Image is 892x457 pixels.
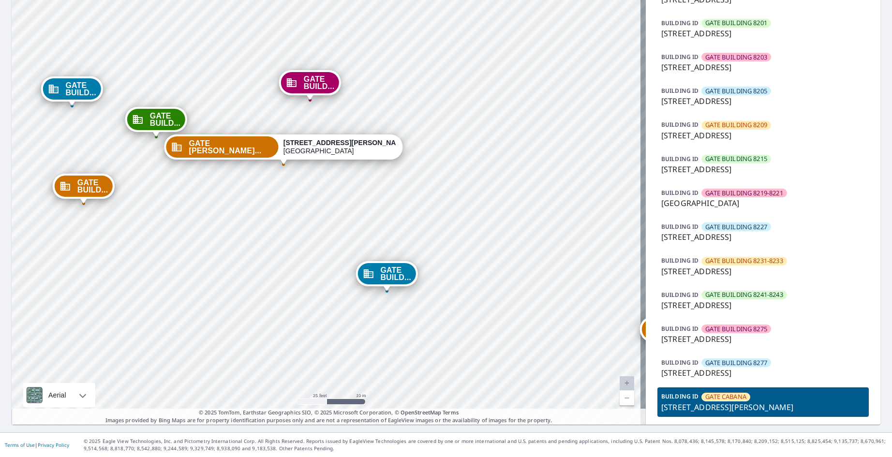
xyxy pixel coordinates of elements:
[620,376,634,391] a: Current Level 20, Zoom In Disabled
[77,179,108,193] span: GATE BUILD...
[189,140,273,154] span: GATE [PERSON_NAME]...
[661,231,865,243] p: [STREET_ADDRESS]
[199,409,459,417] span: © 2025 TomTom, Earthstar Geographics SIO, © 2025 Microsoft Corporation, ©
[53,174,115,204] div: Dropped pin, building GATE BUILDING 5714, Commercial property, 5704 Caruth Haven Ln Dallas, TX 75206
[705,53,767,62] span: GATE BUILDING 8203
[41,76,103,106] div: Dropped pin, building GATE BUILDING 5710, Commercial property, 5704 Caruth Haven Ln Dallas, TX 75206
[84,438,887,452] p: © 2025 Eagle View Technologies, Inc. and Pictometry International Corp. All Rights Reserved. Repo...
[661,222,699,231] p: BUILDING ID
[705,18,767,28] span: GATE BUILDING 8201
[661,401,865,413] p: [STREET_ADDRESS][PERSON_NAME]
[304,75,334,90] span: GATE BUILD...
[661,265,865,277] p: [STREET_ADDRESS]
[661,87,699,95] p: BUILDING ID
[661,333,865,345] p: [STREET_ADDRESS]
[705,189,783,198] span: GATE BUILDING 8219-8221
[283,139,408,147] strong: [STREET_ADDRESS][PERSON_NAME]
[150,112,180,127] span: GATE BUILD...
[401,409,441,416] a: OpenStreetMap
[164,134,402,164] div: Dropped pin, building GATE CABANA, Commercial property, 5710 Caruth Haven Ln Dallas, TX 75206
[661,256,699,265] p: BUILDING ID
[380,266,411,281] span: GATE BUILD...
[661,197,865,209] p: [GEOGRAPHIC_DATA]
[705,358,767,368] span: GATE BUILDING 8277
[661,130,865,141] p: [STREET_ADDRESS]
[661,299,865,311] p: [STREET_ADDRESS]
[661,120,699,129] p: BUILDING ID
[661,19,699,27] p: BUILDING ID
[661,291,699,299] p: BUILDING ID
[443,409,459,416] a: Terms
[661,95,865,107] p: [STREET_ADDRESS]
[620,391,634,405] a: Current Level 20, Zoom Out
[661,367,865,379] p: [STREET_ADDRESS]
[705,290,783,299] span: GATE BUILDING 8241-8243
[12,409,646,425] p: Images provided by Bing Maps are for property identification purposes only and are not a represen...
[705,324,767,334] span: GATE BUILDING 8275
[279,70,341,100] div: Dropped pin, building GATE BUILDING 5732, Commercial property, 5739 Caruth Haven Ln Dallas, TX 75206
[65,82,96,96] span: GATE BUILD...
[705,87,767,96] span: GATE BUILDING 8205
[661,53,699,61] p: BUILDING ID
[661,392,699,400] p: BUILDING ID
[5,442,69,448] p: |
[661,61,865,73] p: [STREET_ADDRESS]
[23,383,95,407] div: Aerial
[705,120,767,130] span: GATE BUILDING 8209
[661,155,699,163] p: BUILDING ID
[661,358,699,367] p: BUILDING ID
[640,317,702,347] div: Dropped pin, building GATE BUILDING 5764, Commercial property, 5760 Caruth Haven Ln Dallas, TX 75206
[661,324,699,333] p: BUILDING ID
[705,222,767,232] span: GATE BUILDING 8227
[705,154,767,163] span: GATE BUILDING 8215
[705,256,783,265] span: GATE BUILDING 8231-8233
[356,261,417,291] div: Dropped pin, building GATE BUILDING 5738-5740, Commercial property, 5710 Caruth Haven Ln Dallas, ...
[38,442,69,448] a: Privacy Policy
[125,107,187,137] div: Dropped pin, building GATE BUILDING 5716, Commercial property, 5716 Caruth Haven Ln Dallas, TX 75206
[661,28,865,39] p: [STREET_ADDRESS]
[705,392,746,401] span: GATE CABANA
[5,442,35,448] a: Terms of Use
[661,163,865,175] p: [STREET_ADDRESS]
[45,383,69,407] div: Aerial
[283,139,396,155] div: [GEOGRAPHIC_DATA]
[661,189,699,197] p: BUILDING ID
